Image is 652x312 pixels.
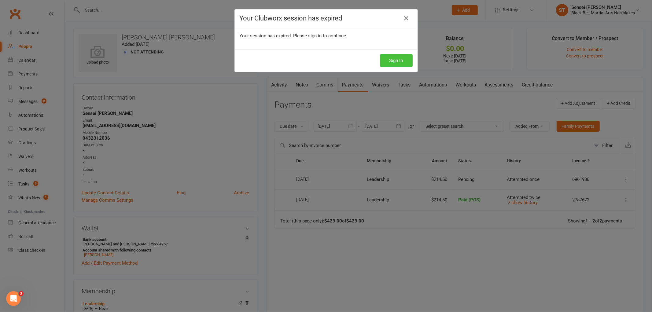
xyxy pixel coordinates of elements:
[6,291,21,306] iframe: Intercom live chat
[380,54,413,67] button: Sign In
[240,33,348,39] span: Your session has expired. Please sign in to continue.
[240,14,413,22] h4: Your Clubworx session has expired
[19,291,24,296] span: 3
[402,13,411,23] a: Close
